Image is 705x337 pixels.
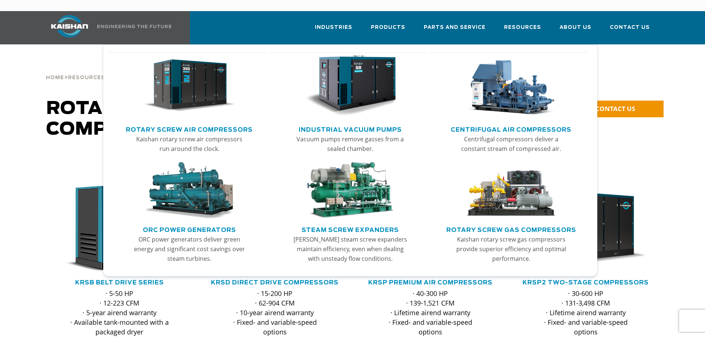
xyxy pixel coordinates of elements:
span: Products [371,23,405,32]
a: KRSD Direct Drive Compressors [211,280,339,286]
div: krsb30 [54,184,185,273]
span: Rotary Screw Air Compressors [46,100,249,138]
a: About Us [560,18,591,43]
a: Home [46,74,64,81]
a: Resources [68,74,105,81]
span: Home [46,75,64,80]
a: Industrial Vacuum Pumps [299,123,402,134]
img: thumb-Industrial-Vacuum-Pumps [305,55,396,117]
p: Centrifugal compressors deliver a constant stream of compressed air. [453,134,569,154]
a: Steam Screw Expanders [302,223,399,235]
img: Engineering the future [97,25,171,28]
img: thumb-Rotary-Screw-Gas-Compressors [466,162,557,219]
span: Industries [315,23,352,32]
p: · 15-200 HP · 62-904 CFM · 10-year airend warranty · Fixed- and variable-speed options [224,289,326,337]
span: Resources [68,75,105,80]
a: Products [371,18,405,43]
a: ORC Power Generators [143,223,236,235]
a: KRSP2 Two-Stage Compressors [523,280,649,286]
a: Kaishan USA [42,11,173,44]
p: ORC power generators deliver green energy and significant cost savings over steam turbines. [132,235,247,263]
a: Contact Us [610,18,650,43]
img: thumb-Centrifugal-Air-Compressors [466,55,557,117]
p: Kaishan rotary screw air compressors run around the clock. [132,134,247,154]
span: About Us [560,23,591,32]
p: Vacuum pumps remove gasses from a sealed chamber. [292,134,408,154]
p: · 30-600 HP · 131-3,498 CFM · Lifetime airend warranty · Fixed- and variable-speed options [535,289,637,337]
img: thumb-Rotary-Screw-Air-Compressors [144,55,235,117]
a: KRSB Belt Drive Series [75,280,164,286]
p: Kaishan rotary screw gas compressors provide superior efficiency and optimal performance. [453,235,569,263]
img: kaishan logo [42,15,97,37]
div: > > [46,55,127,84]
img: thumb-ORC-Power-Generators [144,162,235,219]
img: thumb-Steam-Screw-Expanders [305,162,396,219]
span: Resources [504,23,541,32]
a: CONTACT US [572,101,664,117]
a: Rotary Screw Air Compressors [126,123,253,134]
span: CONTACT US [595,104,635,113]
a: Resources [504,18,541,43]
p: [PERSON_NAME] steam screw expanders maintain efficiency, even when dealing with unsteady flow con... [292,235,408,263]
a: Centrifugal Air Compressors [451,123,571,134]
a: Rotary Screw Gas Compressors [446,223,576,235]
a: Parts and Service [424,18,486,43]
span: Parts and Service [424,23,486,32]
p: · 40-300 HP · 139-1,521 CFM · Lifetime airend warranty · Fixed- and variable-speed options [379,289,481,337]
a: Industries [315,18,352,43]
span: Contact Us [610,23,650,32]
a: KRSP Premium Air Compressors [368,280,493,286]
